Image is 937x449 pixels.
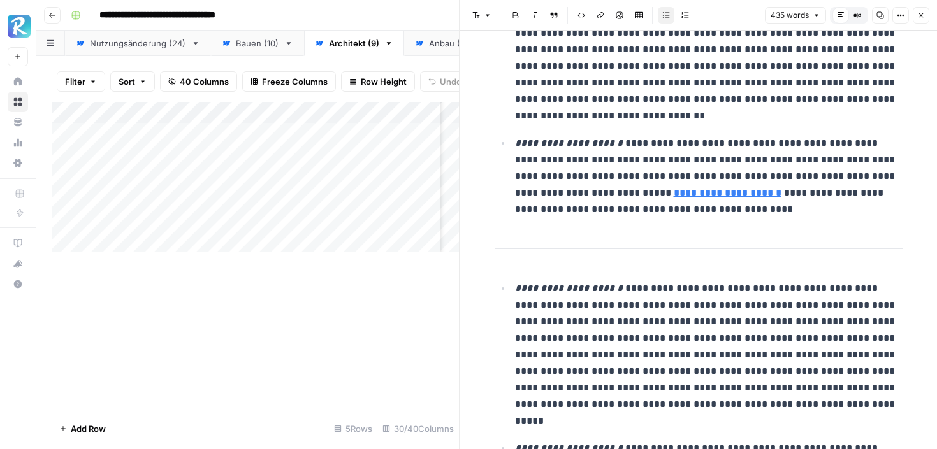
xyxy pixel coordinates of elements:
a: Architekt (9) [304,31,404,56]
span: Row Height [361,75,407,88]
span: Sort [119,75,135,88]
div: 5 Rows [329,418,377,439]
div: What's new? [8,254,27,273]
button: 40 Columns [160,71,237,92]
div: Anbau (11) [429,37,470,50]
button: 435 words [765,7,826,24]
a: AirOps Academy [8,233,28,253]
button: Sort [110,71,155,92]
a: Home [8,71,28,92]
a: Settings [8,153,28,173]
button: Row Height [341,71,415,92]
a: Nutzungsänderung (24) [65,31,211,56]
button: Workspace: Radyant [8,10,28,42]
span: Add Row [71,422,106,435]
span: 40 Columns [180,75,229,88]
a: Your Data [8,112,28,132]
span: 435 words [771,10,809,21]
button: Freeze Columns [242,71,336,92]
span: Filter [65,75,85,88]
button: What's new? [8,253,28,274]
button: Undo [420,71,470,92]
div: Architekt (9) [329,37,379,50]
span: Undo [440,75,461,88]
a: Bauen (10) [211,31,304,56]
button: Help + Support [8,274,28,294]
div: 30/40 Columns [377,418,459,439]
a: Usage [8,132,28,153]
a: Browse [8,92,28,112]
img: Radyant Logo [8,15,31,38]
div: Bauen (10) [236,37,279,50]
button: Filter [57,71,105,92]
button: Add Row [52,418,113,439]
span: Freeze Columns [262,75,328,88]
div: Nutzungsänderung (24) [90,37,186,50]
a: Anbau (11) [404,31,495,56]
